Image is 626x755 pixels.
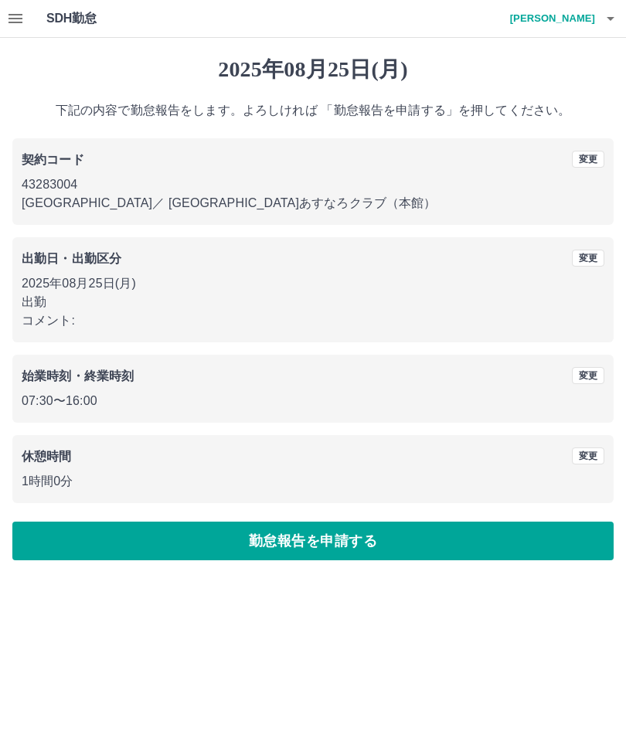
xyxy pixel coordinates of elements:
p: 出勤 [22,293,604,311]
p: [GEOGRAPHIC_DATA] ／ [GEOGRAPHIC_DATA]あすなろクラブ（本館） [22,194,604,213]
p: 07:30 〜 16:00 [22,392,604,410]
p: 43283004 [22,175,604,194]
button: 変更 [572,447,604,464]
b: 始業時刻・終業時刻 [22,369,134,383]
button: 変更 [572,250,604,267]
p: 下記の内容で勤怠報告をします。よろしければ 「勤怠報告を申請する」を押してください。 [12,101,614,120]
b: 休憩時間 [22,450,72,463]
p: 2025年08月25日(月) [22,274,604,293]
p: コメント: [22,311,604,330]
b: 契約コード [22,153,84,166]
button: 変更 [572,151,604,168]
p: 1時間0分 [22,472,604,491]
button: 勤怠報告を申請する [12,522,614,560]
button: 変更 [572,367,604,384]
b: 出勤日・出勤区分 [22,252,121,265]
h1: 2025年08月25日(月) [12,56,614,83]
